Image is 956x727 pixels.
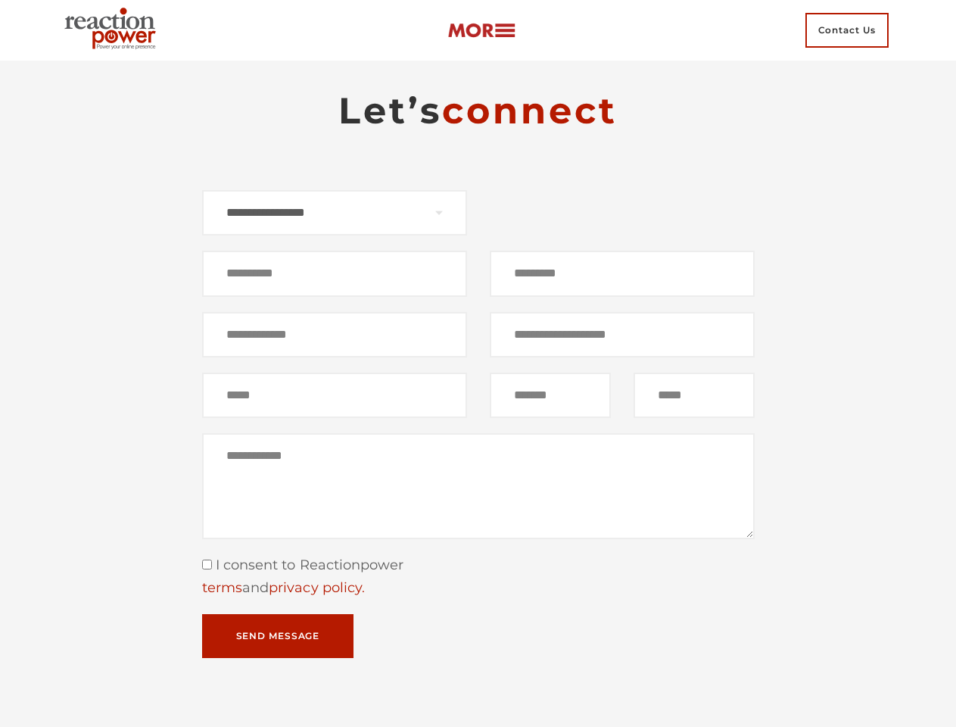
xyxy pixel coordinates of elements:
[447,22,515,39] img: more-btn.png
[202,579,242,596] a: terms
[212,557,404,573] span: I consent to Reactionpower
[202,614,354,658] button: Send Message
[269,579,365,596] a: privacy policy.
[202,190,755,659] form: Contact form
[442,89,618,133] span: connect
[236,632,320,641] span: Send Message
[58,3,168,58] img: Executive Branding | Personal Branding Agency
[202,88,755,133] h2: Let’s
[805,13,889,48] span: Contact Us
[202,577,755,600] div: and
